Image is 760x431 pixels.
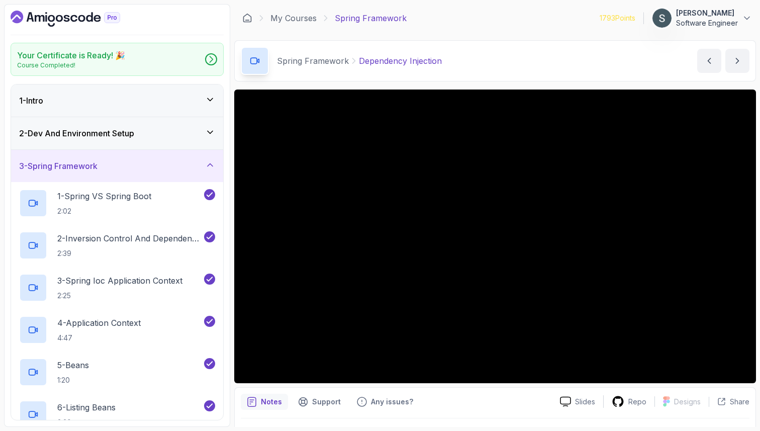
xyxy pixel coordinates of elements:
[17,61,125,69] p: Course Completed!
[19,316,215,344] button: 4-Application Context4:47
[359,55,442,67] p: Dependency Injection
[242,13,252,23] a: Dashboard
[292,394,347,410] button: Support button
[604,395,654,408] a: Repo
[277,55,349,67] p: Spring Framework
[57,232,202,244] p: 2 - Inversion Control And Dependency Injection
[57,291,182,301] p: 2:25
[676,8,738,18] p: [PERSON_NAME]
[19,358,215,386] button: 5-Beans1:20
[57,275,182,287] p: 3 - Spring Ioc Application Context
[57,206,151,216] p: 2:02
[19,160,98,172] h3: 3 - Spring Framework
[57,375,89,385] p: 1:20
[351,394,419,410] button: Feedback button
[57,248,202,258] p: 2:39
[709,397,749,407] button: Share
[11,11,143,27] a: Dashboard
[261,397,282,407] p: Notes
[234,90,756,383] iframe: 8 - Dependency Injection
[652,8,752,28] button: user profile image[PERSON_NAME]Software Engineer
[335,12,407,24] p: Spring Framework
[19,400,215,428] button: 6-Listing Beans3:30
[19,274,215,302] button: 3-Spring Ioc Application Context2:25
[57,333,141,343] p: 4:47
[57,417,116,427] p: 3:30
[11,150,223,182] button: 3-Spring Framework
[575,397,595,407] p: Slides
[676,18,738,28] p: Software Engineer
[652,9,672,28] img: user profile image
[19,189,215,217] button: 1-Spring VS Spring Boot2:02
[312,397,341,407] p: Support
[19,231,215,260] button: 2-Inversion Control And Dependency Injection2:39
[19,95,43,107] h3: 1 - Intro
[600,13,635,23] p: 1793 Points
[17,49,125,61] h2: Your Certificate is Ready! 🎉
[11,117,223,149] button: 2-Dev And Environment Setup
[11,84,223,117] button: 1-Intro
[57,317,141,329] p: 4 - Application Context
[11,43,224,76] a: Your Certificate is Ready! 🎉Course Completed!
[730,397,749,407] p: Share
[57,401,116,413] p: 6 - Listing Beans
[57,190,151,202] p: 1 - Spring VS Spring Boot
[552,396,603,407] a: Slides
[57,359,89,371] p: 5 - Beans
[628,397,646,407] p: Repo
[697,49,721,73] button: previous content
[674,397,701,407] p: Designs
[725,49,749,73] button: next content
[270,12,317,24] a: My Courses
[19,127,134,139] h3: 2 - Dev And Environment Setup
[371,397,413,407] p: Any issues?
[241,394,288,410] button: notes button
